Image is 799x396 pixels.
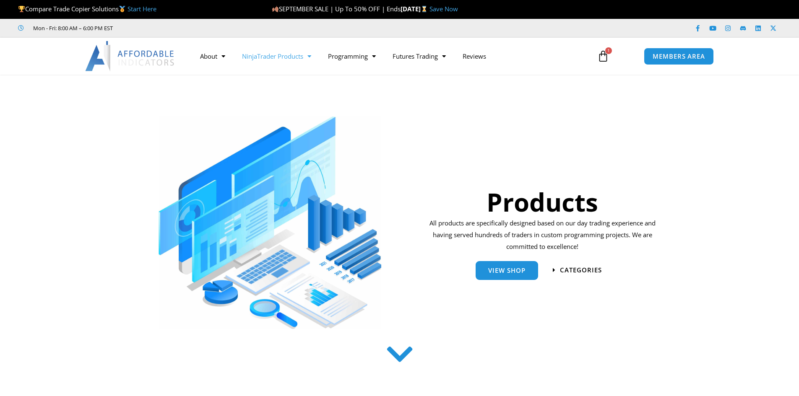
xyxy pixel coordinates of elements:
[488,267,526,274] span: View Shop
[159,116,381,329] img: ProductsSection scaled | Affordable Indicators – NinjaTrader
[560,267,602,273] span: categories
[644,48,714,65] a: MEMBERS AREA
[128,5,156,13] a: Start Here
[18,5,156,13] span: Compare Trade Copier Solutions
[427,217,658,253] p: All products are specifically designed based on our day trading experience and having served hund...
[320,47,384,66] a: Programming
[427,184,658,220] h1: Products
[119,6,125,12] img: 🥇
[653,53,705,60] span: MEMBERS AREA
[234,47,320,66] a: NinjaTrader Products
[18,6,25,12] img: 🏆
[605,47,612,54] span: 1
[272,6,278,12] img: 🍂
[553,267,602,273] a: categories
[429,5,458,13] a: Save Now
[192,47,588,66] nav: Menu
[401,5,429,13] strong: [DATE]
[192,47,234,66] a: About
[585,44,622,68] a: 1
[125,24,250,32] iframe: Customer reviews powered by Trustpilot
[31,23,113,33] span: Mon - Fri: 8:00 AM – 6:00 PM EST
[454,47,494,66] a: Reviews
[85,41,175,71] img: LogoAI | Affordable Indicators – NinjaTrader
[272,5,401,13] span: SEPTEMBER SALE | Up To 50% OFF | Ends
[476,261,538,280] a: View Shop
[384,47,454,66] a: Futures Trading
[421,6,427,12] img: ⌛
